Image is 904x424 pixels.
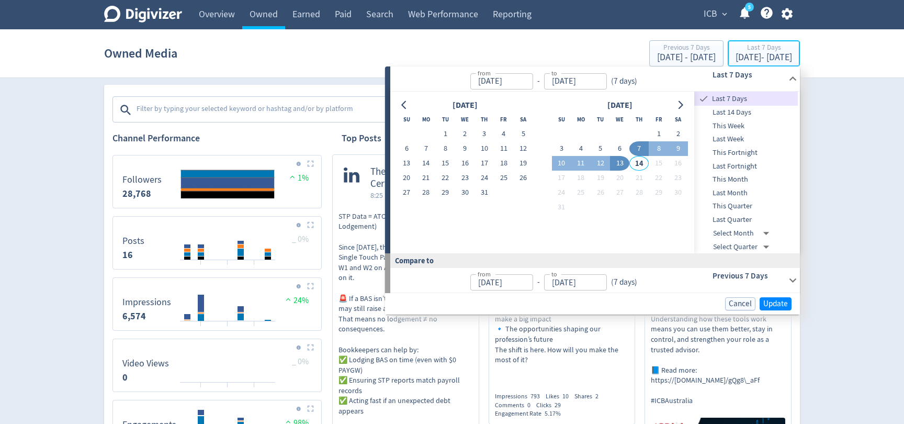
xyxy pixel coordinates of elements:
button: 25 [571,185,591,200]
button: 12 [514,141,533,156]
button: 11 [494,141,513,156]
button: 8 [436,141,455,156]
div: from-to(7 days)Previous 7 Days [390,268,800,293]
img: Placeholder [307,221,314,228]
button: 27 [610,185,629,200]
h1: Owned Media [104,37,177,70]
span: Last Quarter [694,214,798,226]
div: This Week [694,119,798,133]
button: 15 [436,156,455,171]
button: 24 [474,171,494,185]
button: 6 [397,141,416,156]
span: 8:25 PM [DATE] AEST [370,190,468,200]
span: This Month [694,174,798,185]
div: Engagement Rate [495,409,567,418]
button: Go to previous month [397,98,412,113]
span: Last Week [694,133,798,145]
div: This Month [694,173,798,186]
button: ICB [700,6,730,23]
nav: presets [694,92,798,253]
text: 10/08 [221,386,234,394]
h2: Channel Performance [112,132,322,145]
span: ICB [704,6,717,23]
img: Placeholder [307,344,314,351]
span: This Week [694,120,798,132]
a: The Institute of Certified Bookkeepers10:41 AM [DATE] AESTBookkeeping is changing. 📊 It’s no long... [489,155,635,384]
button: 20 [397,171,416,185]
button: 17 [552,171,571,185]
button: 11 [571,156,591,171]
button: 18 [494,156,513,171]
svg: Video Views 0 [117,343,317,387]
div: ( 7 days ) [607,75,641,87]
button: Last 7 Days[DATE]- [DATE] [728,40,800,66]
button: 30 [669,185,688,200]
button: 31 [474,185,494,200]
span: 24% [283,295,309,306]
th: Monday [416,112,436,127]
button: Cancel [725,297,755,310]
div: Impressions [495,392,546,401]
button: 28 [629,185,649,200]
span: This Quarter [694,200,798,212]
div: Clicks [536,401,567,410]
th: Friday [494,112,513,127]
button: 4 [571,141,591,156]
div: This Quarter [694,199,798,213]
button: 22 [436,171,455,185]
span: Update [763,300,788,308]
div: Shares [574,392,604,401]
button: Update [760,297,792,310]
text: 12/08 [248,325,261,332]
button: Previous 7 Days[DATE] - [DATE] [649,40,724,66]
span: _ 0% [292,234,309,244]
button: 16 [669,156,688,171]
button: 2 [455,127,474,141]
span: 1% [287,173,309,183]
div: [DATE] [604,98,636,113]
dt: Posts [122,235,144,247]
div: Previous 7 Days [657,44,716,53]
div: Comments [495,401,536,410]
text: 08/08 [195,325,208,332]
svg: Followers 16,863 [117,160,317,204]
button: 12 [591,156,610,171]
th: Wednesday [455,112,474,127]
img: Placeholder [307,160,314,167]
button: 19 [514,156,533,171]
dt: Impressions [122,296,171,308]
img: Placeholder [307,283,314,289]
button: Go to next month [673,98,688,113]
button: 21 [416,171,436,185]
button: 2 [669,127,688,141]
span: This Fortnight [694,147,798,159]
label: to [551,270,557,278]
text: 10/08 [221,325,234,332]
dt: Video Views [122,358,169,370]
div: Last Month [694,186,798,200]
span: Last Month [694,187,798,199]
strong: 28,768 [122,187,151,200]
th: Tuesday [591,112,610,127]
th: Saturday [669,112,688,127]
span: 0 [527,401,530,409]
button: 10 [474,141,494,156]
button: 29 [436,185,455,200]
label: to [551,69,557,77]
button: 19 [591,171,610,185]
img: positive-performance.svg [287,173,298,181]
button: 3 [474,127,494,141]
svg: Impressions 2,180 [117,282,317,326]
button: 4 [494,127,513,141]
button: 14 [416,156,436,171]
div: Last Week [694,132,798,146]
div: ( 7 days ) [607,276,637,288]
th: Tuesday [436,112,455,127]
label: from [478,270,491,278]
h2: Top Posts [342,132,381,145]
span: Last Fortnight [694,161,798,172]
button: 15 [649,156,668,171]
button: 27 [397,185,416,200]
div: Last 7 Days [736,44,792,53]
label: from [478,69,491,77]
